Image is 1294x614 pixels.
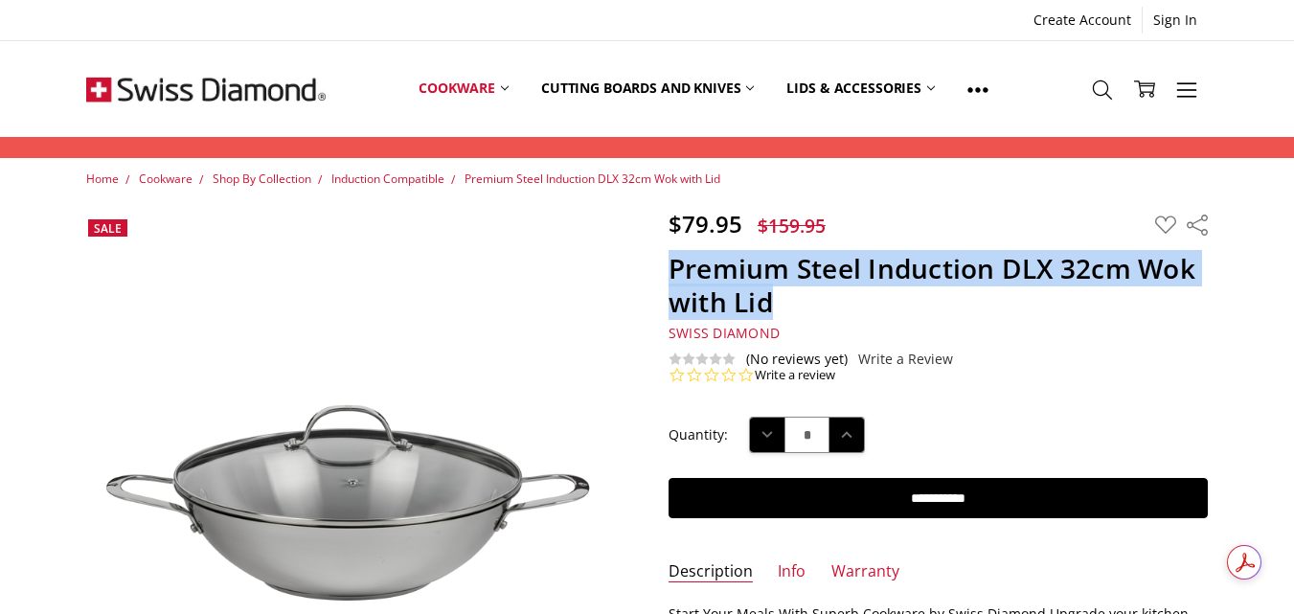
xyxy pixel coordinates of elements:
[1143,7,1208,34] a: Sign In
[758,213,826,239] span: $159.95
[669,561,753,583] a: Description
[402,46,525,131] a: Cookware
[331,171,444,187] a: Induction Compatible
[465,171,720,187] a: Premium Steel Induction DLX 32cm Wok with Lid
[139,171,193,187] a: Cookware
[669,252,1208,319] h1: Premium Steel Induction DLX 32cm Wok with Lid
[669,324,780,342] span: Swiss Diamond
[669,424,728,445] label: Quantity:
[755,367,835,384] a: Write a review
[858,352,953,367] a: Write a Review
[86,171,119,187] a: Home
[86,41,326,137] img: Free Shipping On Every Order
[1023,7,1142,34] a: Create Account
[778,561,806,583] a: Info
[94,220,122,237] span: Sale
[831,561,899,583] a: Warranty
[213,171,311,187] a: Shop By Collection
[951,46,1005,132] a: Show All
[746,352,848,367] span: (No reviews yet)
[525,46,771,131] a: Cutting boards and knives
[669,208,742,239] span: $79.95
[770,46,950,131] a: Lids & Accessories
